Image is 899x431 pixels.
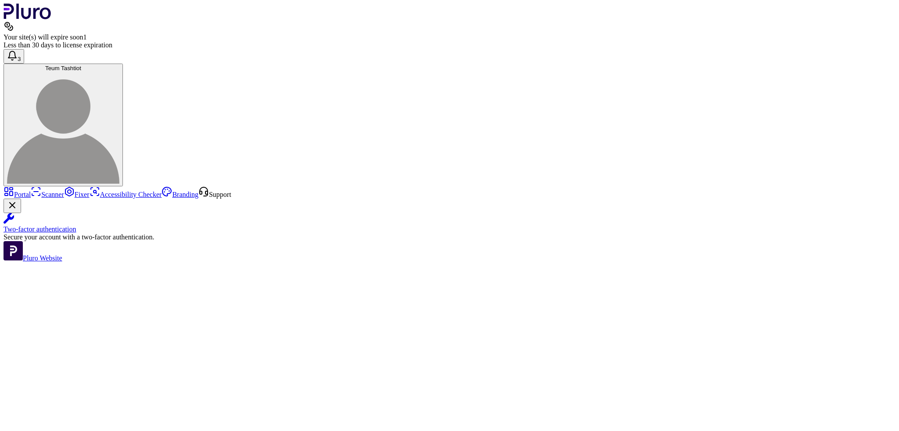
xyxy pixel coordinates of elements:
[7,71,119,184] img: Teum Tashtiot
[31,191,64,198] a: Scanner
[4,199,21,213] button: Close Two-factor authentication notification
[4,64,123,186] button: Teum TashtiotTeum Tashtiot
[4,213,895,233] a: Two-factor authentication
[198,191,231,198] a: Open Support screen
[4,191,31,198] a: Portal
[64,191,90,198] a: Fixer
[4,49,24,64] button: Open notifications, you have 3 new notifications
[4,13,51,21] a: Logo
[4,254,62,262] a: Open Pluro Website
[162,191,198,198] a: Branding
[4,225,895,233] div: Two-factor authentication
[4,33,895,41] div: Your site(s) will expire soon
[83,33,86,41] span: 1
[18,56,21,62] span: 3
[4,186,895,262] aside: Sidebar menu
[4,233,895,241] div: Secure your account with a two-factor authentication.
[4,41,895,49] div: Less than 30 days to license expiration
[45,65,81,71] span: Teum Tashtiot
[90,191,162,198] a: Accessibility Checker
